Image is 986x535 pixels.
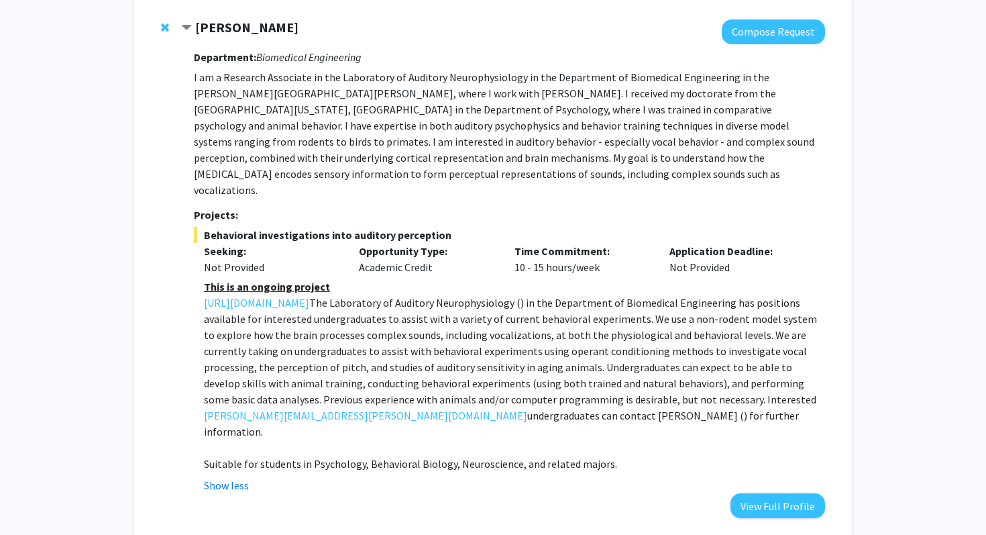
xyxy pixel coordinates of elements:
[309,296,521,309] span: The Laboratory of Auditory Neurophysiology (
[504,243,660,275] div: 10 - 15 hours/week
[359,243,494,259] p: Opportunity Type:
[204,259,339,275] div: Not Provided
[204,456,825,472] p: Suitable for students in Psychology, Behavioral Biology, Neuroscience, and related majors.
[204,477,249,493] button: Show less
[730,493,825,518] button: View Full Profile
[194,208,238,222] strong: Projects:
[194,50,256,64] strong: Department:
[669,243,805,259] p: Application Deadline:
[204,409,799,438] span: ) for further information.
[514,243,650,259] p: Time Commitment:
[181,23,192,34] span: Contract Michael Osmanski Bookmark
[256,50,362,64] i: Biomedical Engineering
[204,280,330,293] u: This is an ongoing project
[204,407,527,424] a: [PERSON_NAME][EMAIL_ADDRESS][PERSON_NAME][DOMAIN_NAME]
[722,19,825,44] button: Compose Request to Michael Osmanski
[10,475,57,525] iframe: Chat
[349,243,504,275] div: Academic Credit
[204,243,339,259] p: Seeking:
[204,295,309,311] a: [URL][DOMAIN_NAME]
[194,227,825,243] span: Behavioral investigations into auditory perception
[161,22,169,33] span: Remove Michael Osmanski from bookmarks
[195,19,298,36] strong: [PERSON_NAME]
[194,69,825,198] p: I am a Research Associate in the Laboratory of Auditory Neurophysiology in the Department of Biom...
[659,243,815,275] div: Not Provided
